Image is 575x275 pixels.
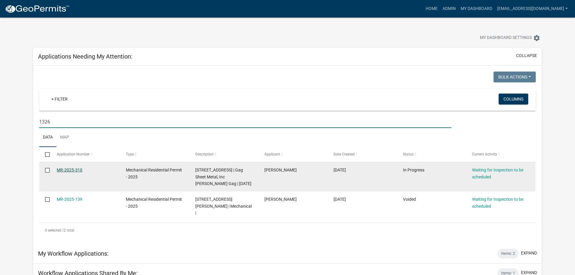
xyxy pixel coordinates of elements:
[440,3,458,14] a: Admin
[516,53,537,59] button: collapse
[195,168,251,186] span: 1326 FRANKLIN ST S | Gag Sheet Metal, Inc Dan Gag | 08/26/2025
[403,152,414,156] span: Status
[51,147,120,161] datatable-header-cell: Application Number
[475,32,545,44] button: My Dashboard Settingssettings
[259,147,328,161] datatable-header-cell: Applicant
[472,168,523,179] a: Waiting for Inspection to be scheduled
[334,152,355,156] span: Date Created
[521,250,537,256] button: expand
[494,72,536,82] button: Bulk Actions
[533,34,540,42] i: settings
[38,250,109,257] h5: My Workflow Applications:
[458,3,495,14] a: My Dashboard
[264,152,280,156] span: Applicant
[46,94,72,104] a: + Filter
[120,147,189,161] datatable-header-cell: Type
[39,128,56,147] a: Data
[39,223,536,238] div: 2 total
[195,197,252,216] span: 1326 PAYNE ST N | Mechanical |
[39,147,51,161] datatable-header-cell: Select
[480,34,532,42] span: My Dashboard Settings
[334,168,346,172] span: 08/22/2025
[397,147,466,161] datatable-header-cell: Status
[57,152,90,156] span: Application Number
[38,53,133,60] h5: Applications Needing My Attention:
[189,147,258,161] datatable-header-cell: Description
[33,66,542,244] div: collapse
[495,3,570,14] a: [EMAIL_ADDRESS][DOMAIN_NAME]
[403,197,416,202] span: Voided
[126,197,182,209] span: Mechanical Residential Permit - 2025
[334,197,346,202] span: 03/18/2025
[472,197,523,209] a: Waiting for Inspection to be scheduled
[195,152,214,156] span: Description
[126,152,134,156] span: Type
[423,3,440,14] a: Home
[466,147,535,161] datatable-header-cell: Current Activity
[57,168,82,172] a: MR-2025-310
[328,147,397,161] datatable-header-cell: Date Created
[499,94,528,104] button: Columns
[403,168,424,172] span: In Progress
[264,197,297,202] span: Dave Cone
[264,168,297,172] span: Dan Gag
[45,228,64,232] span: 0 selected /
[497,249,519,258] div: Items: 2
[56,128,73,147] a: Map
[472,152,497,156] span: Current Activity
[126,168,182,179] span: Mechanical Residential Permit - 2025
[57,197,82,202] a: MR-2025-139
[39,116,451,128] input: Search for applications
